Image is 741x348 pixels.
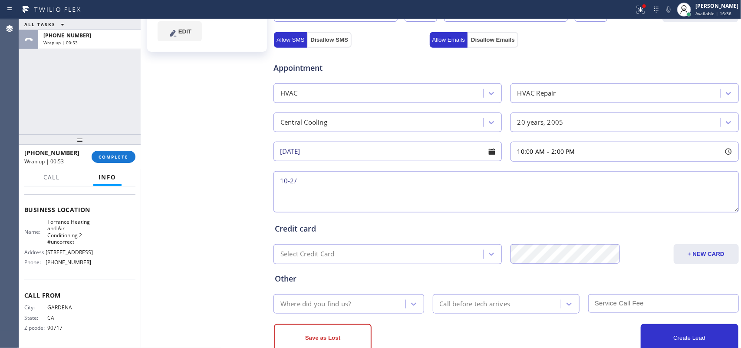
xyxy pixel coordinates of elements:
[47,315,91,321] span: CA
[99,154,128,160] span: COMPLETE
[43,173,60,181] span: Call
[46,259,91,265] span: [PHONE_NUMBER]
[24,158,64,165] span: Wrap up | 00:53
[517,88,556,98] div: HVAC Repair
[24,291,135,299] span: Call From
[517,117,563,127] div: 20 years, 2005
[24,229,47,235] span: Name:
[24,315,47,321] span: State:
[24,249,46,255] span: Address:
[24,325,47,331] span: Zipcode:
[430,32,468,48] button: Allow Emails
[280,117,327,127] div: Central Cooling
[178,28,191,35] span: EDIT
[274,32,307,48] button: Allow SMS
[674,244,739,264] button: + NEW CARD
[273,62,428,74] span: Appointment
[24,205,135,214] span: Business location
[24,259,46,265] span: Phone:
[588,294,739,313] input: Service Call Fee
[47,219,91,245] span: Torrance Heating and Air Conditioning 2 #uncorrect
[280,88,298,98] div: HVAC
[24,21,56,27] span: ALL TASKS
[93,169,122,186] button: Info
[517,147,545,156] span: 10:00 AM
[275,223,738,235] div: Credit card
[280,249,335,259] div: Select Credit Card
[43,32,91,39] span: [PHONE_NUMBER]
[158,21,202,41] button: EDIT
[92,151,135,163] button: COMPLETE
[662,3,675,16] button: Mute
[38,169,65,186] button: Call
[19,19,73,30] button: ALL TASKS
[99,173,116,181] span: Info
[273,171,739,212] textarea: 10-2/
[280,299,351,309] div: Where did you find us?
[24,304,47,311] span: City:
[24,149,79,157] span: [PHONE_NUMBER]
[46,249,93,255] span: [STREET_ADDRESS]
[695,2,738,10] div: [PERSON_NAME]
[275,273,738,285] div: Other
[273,142,502,161] input: - choose date -
[440,299,510,309] div: Call before tech arrives
[468,32,518,48] button: Disallow Emails
[551,147,575,156] span: 2:00 PM
[695,10,731,17] span: Available | 16:36
[547,147,549,156] span: -
[43,40,78,46] span: Wrap up | 00:53
[47,325,91,331] span: 90717
[307,32,352,48] button: Disallow SMS
[47,304,91,311] span: GARDENA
